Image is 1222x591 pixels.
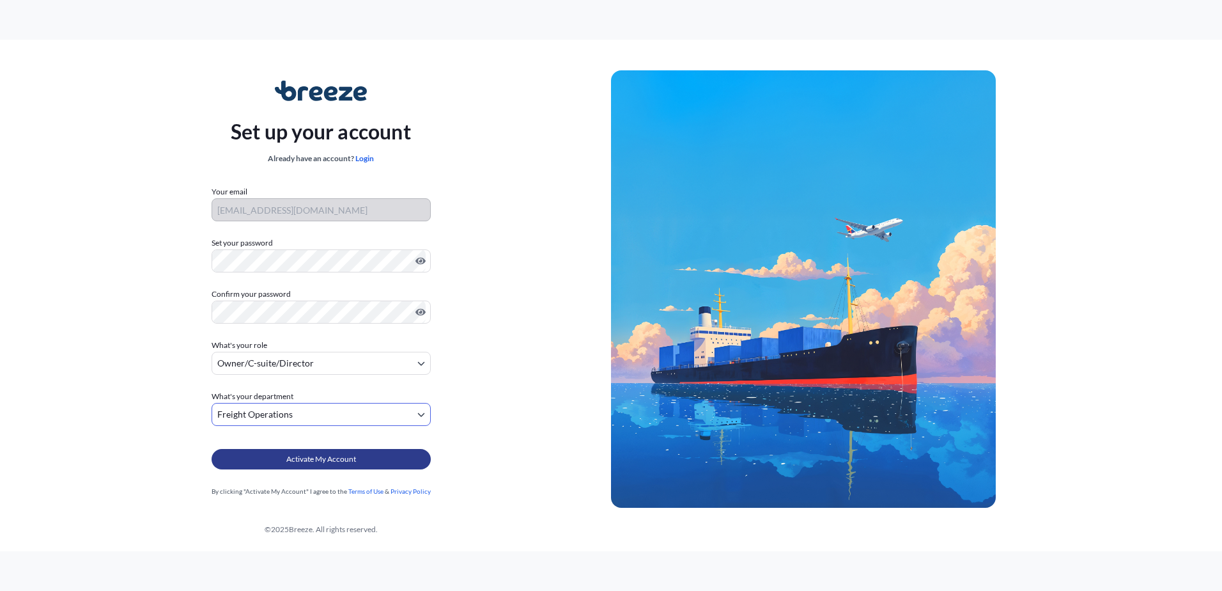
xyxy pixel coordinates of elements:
[275,81,367,101] img: Breeze
[31,523,611,536] div: © 2025 Breeze. All rights reserved.
[212,390,293,403] span: What's your department
[415,307,426,317] button: Show password
[611,70,996,508] img: Ship illustration
[212,485,431,498] div: By clicking "Activate My Account" I agree to the &
[212,185,247,198] label: Your email
[231,152,411,165] div: Already have an account?
[212,237,431,249] label: Set your password
[391,487,431,495] a: Privacy Policy
[212,198,431,221] input: Your email address
[212,449,431,469] button: Activate My Account
[212,288,431,301] label: Confirm your password
[212,403,431,426] button: Freight Operations
[212,339,267,352] span: What's your role
[231,116,411,147] p: Set up your account
[286,453,356,466] span: Activate My Account
[212,352,431,375] button: Owner/C-suite/Director
[217,408,293,421] span: Freight Operations
[355,154,374,163] a: Login
[348,487,383,495] a: Terms of Use
[217,357,314,370] span: Owner/C-suite/Director
[415,256,426,266] button: Show password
